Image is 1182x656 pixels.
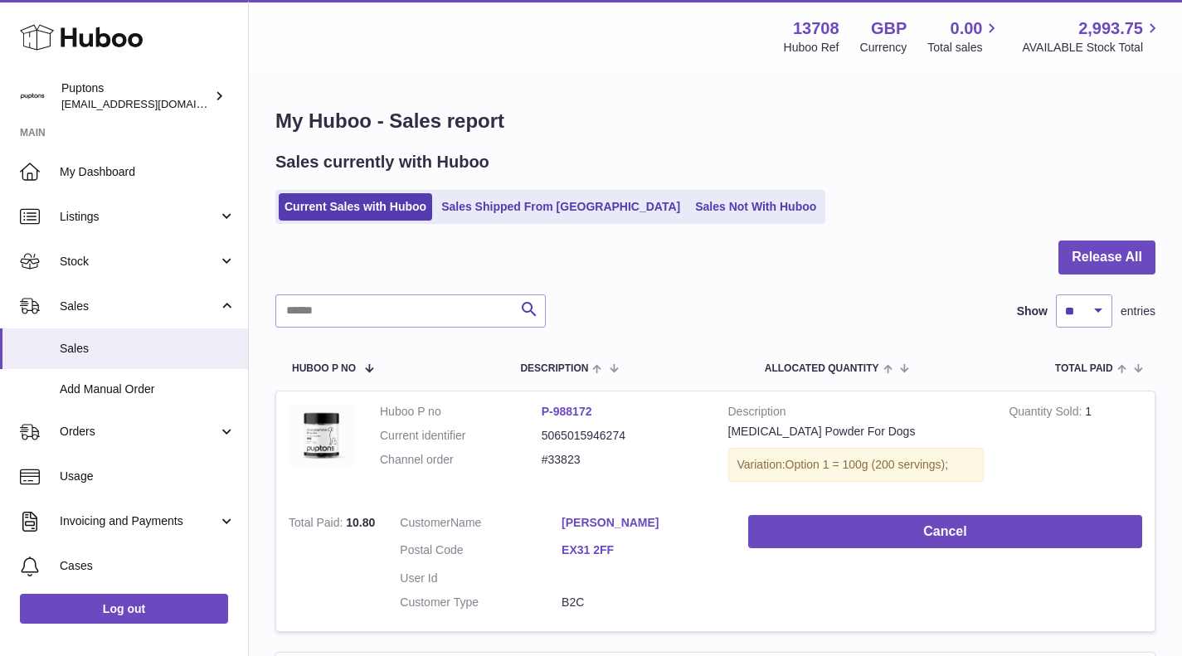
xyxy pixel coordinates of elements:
[275,108,1155,134] h1: My Huboo - Sales report
[400,542,562,562] dt: Postal Code
[793,17,839,40] strong: 13708
[60,209,218,225] span: Listings
[60,164,236,180] span: My Dashboard
[1078,17,1143,40] span: 2,993.75
[728,404,985,424] strong: Description
[689,193,822,221] a: Sales Not With Huboo
[275,151,489,173] h2: Sales currently with Huboo
[562,542,723,558] a: EX31 2FF
[1055,363,1113,374] span: Total paid
[542,452,703,468] dd: #33823
[1022,17,1162,56] a: 2,993.75 AVAILABLE Stock Total
[871,17,907,40] strong: GBP
[60,299,218,314] span: Sales
[400,515,562,535] dt: Name
[400,516,450,529] span: Customer
[520,363,588,374] span: Description
[289,516,346,533] strong: Total Paid
[60,469,236,484] span: Usage
[289,404,355,466] img: TotalPetsGreenGlucosaminePowderForDogs_dd6352c2-2442-49ba-88d7-c540a549808f.jpg
[400,571,562,586] dt: User Id
[60,341,236,357] span: Sales
[765,363,879,374] span: ALLOCATED Quantity
[60,513,218,529] span: Invoicing and Payments
[60,424,218,440] span: Orders
[400,595,562,610] dt: Customer Type
[380,404,542,420] dt: Huboo P no
[435,193,686,221] a: Sales Shipped From [GEOGRAPHIC_DATA]
[728,424,985,440] div: [MEDICAL_DATA] Powder For Dogs
[784,40,839,56] div: Huboo Ref
[380,428,542,444] dt: Current identifier
[380,452,542,468] dt: Channel order
[562,595,723,610] dd: B2C
[927,40,1001,56] span: Total sales
[748,515,1142,549] button: Cancel
[786,458,949,471] span: Option 1 = 100g (200 servings);
[292,363,356,374] span: Huboo P no
[279,193,432,221] a: Current Sales with Huboo
[542,405,592,418] a: P-988172
[1017,304,1048,319] label: Show
[1009,405,1085,422] strong: Quantity Sold
[61,97,244,110] span: [EMAIL_ADDRESS][DOMAIN_NAME]
[1022,40,1162,56] span: AVAILABLE Stock Total
[542,428,703,444] dd: 5065015946274
[60,558,236,574] span: Cases
[728,448,985,482] div: Variation:
[1121,304,1155,319] span: entries
[346,516,375,529] span: 10.80
[951,17,983,40] span: 0.00
[562,515,723,531] a: [PERSON_NAME]
[1058,241,1155,275] button: Release All
[20,84,45,109] img: hello@puptons.com
[860,40,907,56] div: Currency
[60,381,236,397] span: Add Manual Order
[60,254,218,270] span: Stock
[20,594,228,624] a: Log out
[996,391,1155,503] td: 1
[61,80,211,112] div: Puptons
[927,17,1001,56] a: 0.00 Total sales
